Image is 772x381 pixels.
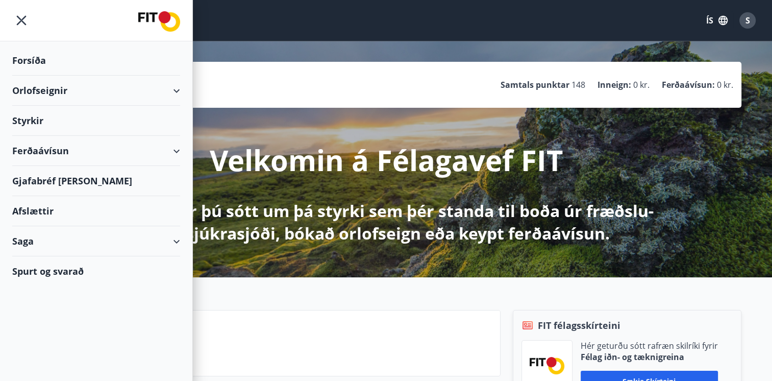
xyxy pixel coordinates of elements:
div: Ferðaávísun [12,136,180,166]
p: Samtals punktar [501,79,569,90]
span: FIT félagsskírteini [538,319,620,332]
p: Hér getur þú sótt um þá styrki sem þér standa til boða úr fræðslu- og sjúkrasjóði, bókað orlofsei... [117,200,656,245]
img: union_logo [138,11,180,32]
img: FPQVkF9lTnNbbaRSFyT17YYeljoOGk5m51IhT0bO.png [530,357,564,374]
div: Spurt og svarað [12,256,180,286]
p: Ferðaávísun : [662,79,715,90]
div: Forsíða [12,45,180,76]
span: 0 kr. [717,79,733,90]
p: Félag iðn- og tæknigreina [581,351,718,363]
div: Styrkir [12,106,180,136]
div: Saga [12,226,180,256]
span: S [745,15,750,26]
div: Orlofseignir [12,76,180,106]
p: Inneign : [597,79,631,90]
p: Næstu helgi [106,336,492,353]
button: menu [12,11,31,30]
div: Afslættir [12,196,180,226]
button: ÍS [701,11,733,30]
p: Velkomin á Félagavef FIT [210,140,563,179]
span: 148 [571,79,585,90]
span: 0 kr. [633,79,650,90]
div: Gjafabréf [PERSON_NAME] [12,166,180,196]
button: S [735,8,760,33]
p: Hér geturðu sótt rafræn skilríki fyrir [581,340,718,351]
